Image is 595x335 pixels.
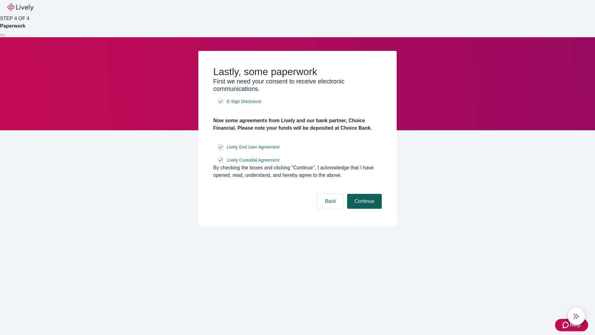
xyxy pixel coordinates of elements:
[226,98,262,105] a: e-sign disclosure document
[347,194,382,209] button: Continue
[213,78,382,92] h3: First we need your consent to receive electronic communications.
[317,194,343,209] button: Back
[7,4,33,11] img: Lively
[562,321,570,329] svg: Zendesk support icon
[226,156,281,164] a: e-sign disclosure document
[555,319,588,331] button: Zendesk support iconHelp
[226,143,281,151] a: e-sign disclosure document
[213,164,382,179] div: By checking the boxes and clicking “Continue", I acknowledge that I have opened, read, understand...
[570,321,581,329] span: Help
[227,144,280,150] span: Lively End User Agreement
[227,98,261,105] span: E-Sign Disclosure
[213,66,382,78] h2: Lastly, some paperwork
[568,308,585,325] button: chat
[573,313,580,319] svg: Lively AI Assistant
[227,157,280,163] span: Lively Custodial Agreement
[213,117,382,132] h4: Now some agreements from Lively and our bank partner, Choice Financial. Please note your funds wi...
